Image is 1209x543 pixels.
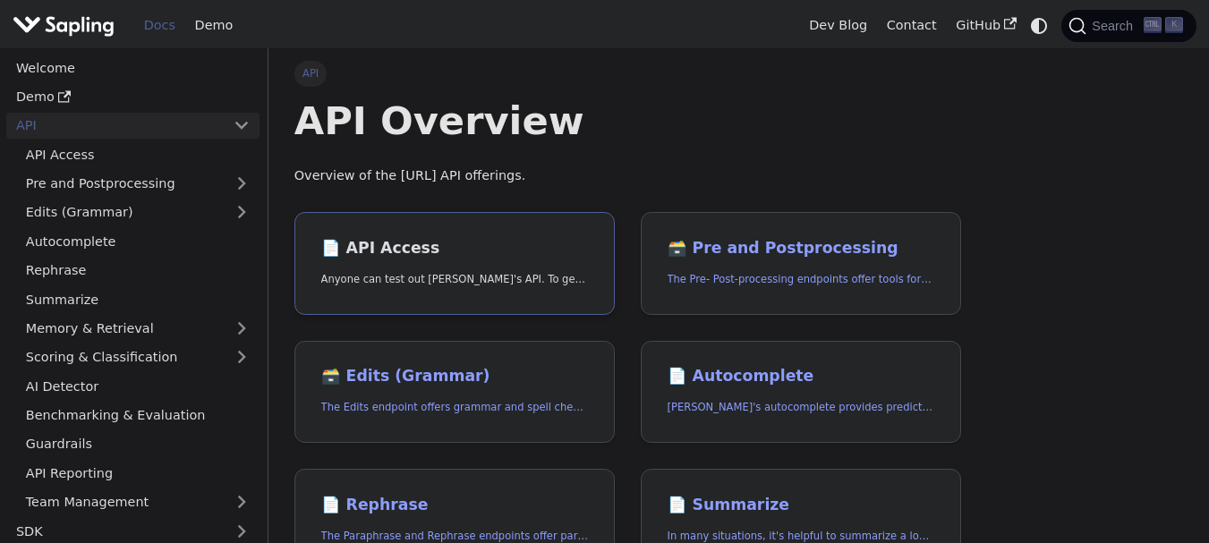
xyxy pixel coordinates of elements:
a: Sapling.ai [13,13,121,38]
h2: Pre and Postprocessing [668,239,935,259]
button: Search (Ctrl+K) [1061,10,1196,42]
a: Autocomplete [16,228,260,254]
a: 📄️ Autocomplete[PERSON_NAME]'s autocomplete provides predictions of the next few characters or words [641,341,961,444]
a: Demo [6,84,260,110]
a: AI Detector [16,373,260,399]
a: Contact [877,12,947,39]
a: 📄️ API AccessAnyone can test out [PERSON_NAME]'s API. To get started with the API, simply: [294,212,615,315]
p: The Edits endpoint offers grammar and spell checking. [321,399,589,416]
h2: API Access [321,239,589,259]
a: API Reporting [16,460,260,486]
p: The Pre- Post-processing endpoints offer tools for preparing your text data for ingestation as we... [668,271,935,288]
a: Guardrails [16,431,260,457]
h2: Autocomplete [668,367,935,386]
img: Sapling.ai [13,13,115,38]
a: Edits (Grammar) [16,199,260,225]
p: Overview of the [URL] API offerings. [294,165,961,187]
a: Dev Blog [799,12,876,39]
button: Switch between dark and light mode (currently system mode) [1026,13,1052,38]
h1: API Overview [294,97,961,145]
a: Pre and Postprocessing [16,171,260,197]
p: Anyone can test out Sapling's API. To get started with the API, simply: [321,271,589,288]
a: Rephrase [16,258,260,284]
span: API [294,61,328,86]
p: Sapling's autocomplete provides predictions of the next few characters or words [668,399,935,416]
a: API Access [16,141,260,167]
a: 🗃️ Pre and PostprocessingThe Pre- Post-processing endpoints offer tools for preparing your text d... [641,212,961,315]
a: Summarize [16,286,260,312]
a: Benchmarking & Evaluation [16,403,260,428]
h2: Summarize [668,496,935,515]
a: Team Management [16,489,260,515]
a: Memory & Retrieval [16,316,260,342]
a: Demo [185,12,243,39]
a: Docs [134,12,185,39]
a: Scoring & Classification [16,344,260,370]
h2: Rephrase [321,496,589,515]
kbd: K [1165,17,1183,33]
button: Collapse sidebar category 'API' [224,113,260,139]
a: 🗃️ Edits (Grammar)The Edits endpoint offers grammar and spell checking. [294,341,615,444]
nav: Breadcrumbs [294,61,961,86]
a: API [6,113,224,139]
h2: Edits (Grammar) [321,367,589,386]
a: Welcome [6,55,260,81]
a: GitHub [946,12,1026,39]
span: Search [1086,19,1144,33]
